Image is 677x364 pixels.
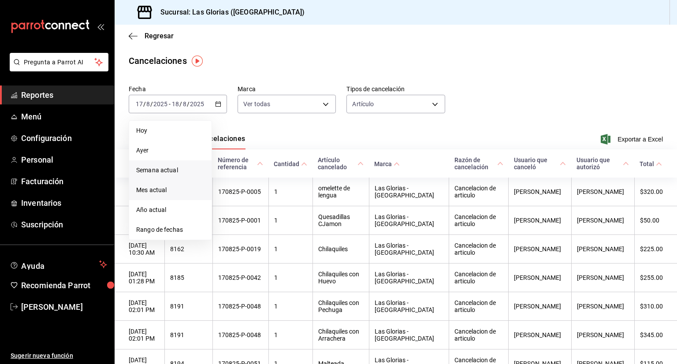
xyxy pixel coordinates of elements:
[268,321,312,349] th: 1
[153,100,168,108] input: ----
[509,178,571,206] th: [PERSON_NAME]
[509,321,571,349] th: [PERSON_NAME]
[115,321,164,349] th: [DATE] 02:01 PM
[449,264,509,292] th: Cancelacion de articulo
[312,264,369,292] th: Chilaquiles con Huevo
[268,292,312,321] th: 1
[21,175,107,187] span: Facturación
[10,53,108,71] button: Pregunta a Parrot AI
[243,100,270,108] span: Ver todas
[369,235,449,264] th: Las Glorias - [GEOGRAPHIC_DATA]
[268,206,312,235] th: 1
[182,100,187,108] input: --
[312,235,369,264] th: Chilaquiles
[571,264,634,292] th: [PERSON_NAME]
[129,54,187,67] div: Cancelaciones
[212,178,268,206] th: 170825-P-0005
[509,264,571,292] th: [PERSON_NAME]
[184,134,246,149] button: Ver cancelaciones
[634,264,677,292] th: $255.00
[171,100,179,108] input: --
[164,321,212,349] th: 8191
[571,235,634,264] th: [PERSON_NAME]
[21,301,107,313] span: [PERSON_NAME]
[454,156,503,171] span: Razón de cancelación
[212,292,268,321] th: 170825-P-0048
[212,264,268,292] th: 170825-P-0042
[369,178,449,206] th: Las Glorias - [GEOGRAPHIC_DATA]
[24,58,95,67] span: Pregunta a Parrot AI
[212,206,268,235] th: 170825-P-0001
[369,321,449,349] th: Las Glorias - [GEOGRAPHIC_DATA]
[21,197,107,209] span: Inventarios
[21,132,107,144] span: Configuración
[318,156,364,171] span: Artículo cancelado
[571,178,634,206] th: [PERSON_NAME]
[97,23,104,30] button: open_drawer_menu
[21,279,107,291] span: Recomienda Parrot
[115,206,164,235] th: [DATE] 10:28 AM
[312,178,369,206] th: omelette de lengua
[634,235,677,264] th: $225.00
[312,321,369,349] th: Chilaquiles con Arrachera
[634,321,677,349] th: $345.00
[146,100,150,108] input: --
[136,126,205,135] span: Hoy
[164,264,212,292] th: 8185
[577,156,629,171] span: Usuario que autorizó
[509,235,571,264] th: [PERSON_NAME]
[603,134,663,145] button: Exportar a Excel
[369,264,449,292] th: Las Glorias - [GEOGRAPHIC_DATA]
[136,205,205,215] span: Año actual
[145,32,174,40] span: Regresar
[179,100,182,108] span: /
[571,206,634,235] th: [PERSON_NAME]
[153,7,305,18] h3: Sucursal: Las Glorias ([GEOGRAPHIC_DATA])
[369,206,449,235] th: Las Glorias - [GEOGRAPHIC_DATA]
[212,321,268,349] th: 170825-P-0048
[212,235,268,264] th: 170825-P-0019
[634,178,677,206] th: $320.00
[346,86,445,92] label: Tipos de cancelación
[115,178,164,206] th: [DATE] 09:10 AM
[312,206,369,235] th: Quesadillas CJamon
[571,321,634,349] th: [PERSON_NAME]
[634,206,677,235] th: $50.00
[115,264,164,292] th: [DATE] 01:28 PM
[21,219,107,230] span: Suscripción
[369,292,449,321] th: Las Glorias - [GEOGRAPHIC_DATA]
[143,100,146,108] span: /
[136,146,205,155] span: Ayer
[352,100,374,108] span: Artículo
[449,178,509,206] th: Cancelacion de articulo
[169,100,171,108] span: -
[509,292,571,321] th: [PERSON_NAME]
[640,160,662,167] span: Total
[514,156,566,171] span: Usuario que canceló
[164,292,212,321] th: 8191
[136,186,205,195] span: Mes actual
[11,351,107,360] span: Sugerir nueva función
[135,100,143,108] input: --
[509,206,571,235] th: [PERSON_NAME]
[129,32,174,40] button: Regresar
[150,100,153,108] span: /
[136,225,205,234] span: Rango de fechas
[218,156,263,171] span: Número de referencia
[187,100,190,108] span: /
[238,86,336,92] label: Marca
[312,292,369,321] th: Chilaquiles con Pechuga
[634,292,677,321] th: $310.00
[449,235,509,264] th: Cancelacion de articulo
[571,292,634,321] th: [PERSON_NAME]
[115,235,164,264] th: [DATE] 10:30 AM
[192,56,203,67] img: Tooltip marker
[164,235,212,264] th: 8162
[21,259,96,270] span: Ayuda
[190,100,205,108] input: ----
[136,166,205,175] span: Semana actual
[21,154,107,166] span: Personal
[21,111,107,123] span: Menú
[374,160,400,167] span: Marca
